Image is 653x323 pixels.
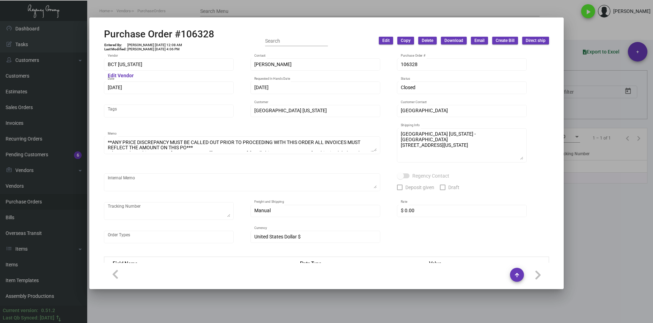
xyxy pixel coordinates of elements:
[496,38,515,44] span: Create Bill
[3,307,38,314] div: Current version:
[3,314,54,322] div: Last Qb Synced: [DATE]
[474,38,485,44] span: Email
[104,47,127,51] td: Last Modified:
[379,37,393,44] button: Edit
[412,172,449,180] span: Regency Contact
[448,183,459,192] span: Draft
[401,38,411,44] span: Copy
[471,37,488,44] button: Email
[526,38,546,44] span: Direct ship
[444,38,463,44] span: Download
[397,37,414,44] button: Copy
[127,47,182,51] td: [PERSON_NAME] [DATE] 4:06 PM
[293,257,422,269] th: Data Type
[104,43,127,47] td: Entered By:
[401,85,415,90] span: Closed
[522,37,549,44] button: Direct ship
[382,38,390,44] span: Edit
[492,37,518,44] button: Create Bill
[127,43,182,47] td: [PERSON_NAME] [DATE] 12:08 AM
[254,208,271,213] span: Manual
[405,183,434,192] span: Deposit given
[104,28,214,40] h2: Purchase Order #106328
[422,38,433,44] span: Delete
[41,307,55,314] div: 0.51.2
[104,257,293,269] th: Field Name
[422,257,549,269] th: Value
[418,37,437,44] button: Delete
[108,73,134,79] mat-hint: Edit Vendor
[441,37,467,44] button: Download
